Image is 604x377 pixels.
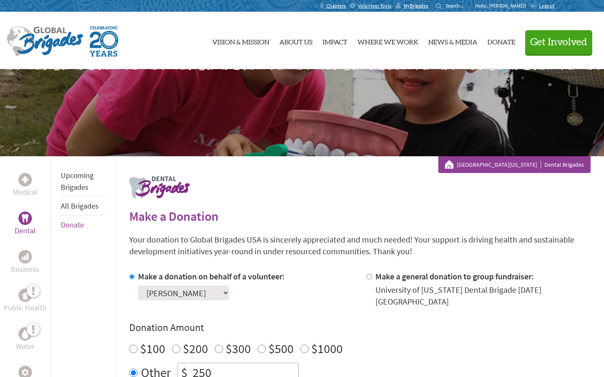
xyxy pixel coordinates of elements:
[326,3,346,9] span: Chapters
[457,160,541,169] a: [GEOGRAPHIC_DATA][US_STATE]
[357,19,418,62] a: Where We Work
[445,160,584,169] div: Dental Brigades
[129,176,190,199] img: logo-dental.png
[4,302,47,314] p: Public Health
[22,214,29,222] img: Dental
[323,19,347,62] a: Impact
[487,19,515,62] a: Donate
[226,341,251,356] label: $300
[61,166,106,197] li: Upcoming Brigades
[404,3,428,9] span: MyBrigades
[445,3,469,9] input: Search...
[11,250,39,275] a: BusinessBusiness
[18,173,32,186] div: Medical
[22,369,29,376] img: Engineering
[22,176,29,183] img: Medical
[129,234,591,257] p: Your donation to Global Brigades USA is sincerely appreciated and much needed! Your support is dr...
[539,3,555,9] span: Logout
[18,212,32,225] div: Dental
[15,225,36,237] p: Dental
[13,173,37,198] a: MedicalMedical
[138,271,285,281] label: Make a donation on behalf of a volunteer:
[4,289,47,314] a: Public HealthPublic Health
[18,250,32,263] div: Business
[129,209,591,224] h2: Make a Donation
[22,329,29,338] img: Water
[530,37,587,47] span: Get Involved
[428,19,477,62] a: News & Media
[530,3,555,9] a: Logout
[7,26,83,57] img: Global Brigades Logo
[16,327,34,352] a: WaterWater
[11,263,39,275] p: Business
[212,19,269,62] a: Vision & Mission
[140,341,165,356] label: $100
[129,321,591,334] h4: Donation Amount
[268,341,294,356] label: $500
[183,341,208,356] label: $200
[61,170,94,192] a: Upcoming Brigades
[375,271,534,281] label: Make a general donation to group fundraiser:
[22,291,29,300] img: Public Health
[358,3,391,9] span: Volunteer Tools
[13,186,37,198] p: Medical
[18,289,32,302] div: Public Health
[311,341,343,356] label: $1000
[279,19,312,62] a: About Us
[22,253,29,260] img: Business
[61,201,99,211] a: All Brigades
[16,341,34,352] p: Water
[61,197,106,216] li: All Brigades
[90,26,118,57] img: Global Brigades Celebrating 20 Years
[61,220,84,230] a: Donate
[525,30,592,54] button: Get Involved
[15,212,36,237] a: DentalDental
[18,327,32,341] div: Water
[475,3,530,9] p: Hello, [PERSON_NAME]!
[375,284,591,307] div: University of [US_STATE] Dental Brigade [DATE] [GEOGRAPHIC_DATA]
[61,216,106,234] li: Donate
